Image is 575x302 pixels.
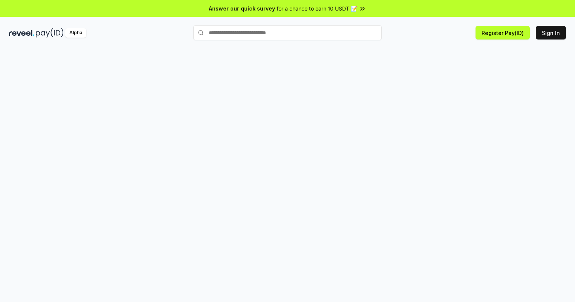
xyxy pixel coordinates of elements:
[36,28,64,38] img: pay_id
[536,26,566,39] button: Sign In
[476,26,530,39] button: Register Pay(ID)
[277,5,357,12] span: for a chance to earn 10 USDT 📝
[209,5,275,12] span: Answer our quick survey
[9,28,34,38] img: reveel_dark
[65,28,86,38] div: Alpha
